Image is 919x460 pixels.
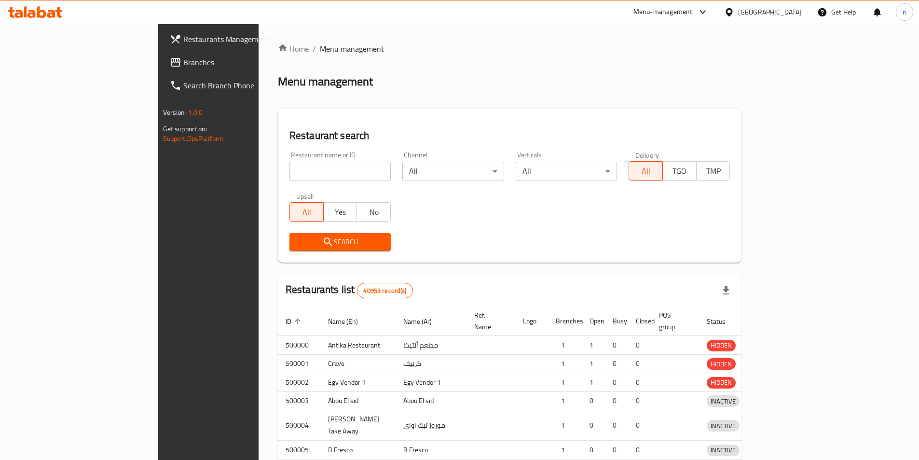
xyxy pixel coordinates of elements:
[289,128,730,143] h2: Restaurant search
[183,80,304,91] span: Search Branch Phone
[633,6,693,18] div: Menu-management
[328,316,370,327] span: Name (En)
[162,28,312,51] a: Restaurants Management
[582,391,605,410] td: 0
[396,410,466,441] td: موروز تيك اواي
[278,43,742,55] nav: breadcrumb
[667,164,693,178] span: TGO
[403,316,444,327] span: Name (Ar)
[320,336,396,355] td: Antika Restaurant
[635,152,659,158] label: Delivery
[548,307,582,336] th: Branches
[402,162,504,181] div: All
[696,161,730,181] button: TMP
[582,307,605,336] th: Open
[396,354,466,373] td: كرييف
[320,441,396,460] td: B Fresco
[188,106,203,119] span: 1.0.0
[903,7,906,17] span: n
[700,164,727,178] span: TMP
[515,307,548,336] th: Logo
[707,420,740,432] span: INACTIVE
[707,445,740,456] span: INACTIVE
[707,395,740,407] div: INACTIVE
[328,205,354,219] span: Yes
[516,162,617,181] div: All
[396,391,466,410] td: Abou El sid
[628,307,651,336] th: Closed
[357,202,391,222] button: No
[707,359,736,370] span: HIDDEN
[659,309,687,333] span: POS group
[320,354,396,373] td: Crave
[548,441,582,460] td: 1
[320,410,396,441] td: [PERSON_NAME] Take Away
[662,161,697,181] button: TGO
[582,441,605,460] td: 0
[297,236,383,248] span: Search
[320,43,384,55] span: Menu management
[296,193,314,199] label: Upsell
[289,233,391,251] button: Search
[548,336,582,355] td: 1
[633,164,659,178] span: All
[163,123,207,135] span: Get support on:
[474,309,504,333] span: Ref. Name
[582,373,605,392] td: 1
[396,336,466,355] td: مطعم أنتيكا
[548,354,582,373] td: 1
[357,283,412,298] div: Total records count
[628,391,651,410] td: 0
[548,391,582,410] td: 1
[605,410,628,441] td: 0
[548,373,582,392] td: 1
[163,132,224,145] a: Support.OpsPlatform
[582,336,605,355] td: 1
[605,336,628,355] td: 0
[313,43,316,55] li: /
[707,316,738,327] span: Status
[289,162,391,181] input: Search for restaurant name or ID..
[294,205,320,219] span: All
[605,354,628,373] td: 0
[738,7,802,17] div: [GEOGRAPHIC_DATA]
[628,441,651,460] td: 0
[320,391,396,410] td: Abou El sid
[605,441,628,460] td: 0
[183,33,304,45] span: Restaurants Management
[289,202,324,222] button: All
[286,316,304,327] span: ID
[707,396,740,407] span: INACTIVE
[707,445,740,456] div: INACTIVE
[605,373,628,392] td: 0
[162,51,312,74] a: Branches
[628,410,651,441] td: 0
[396,373,466,392] td: Egy Vendor 1
[357,286,412,295] span: 40953 record(s)
[629,161,663,181] button: All
[628,354,651,373] td: 0
[183,56,304,68] span: Branches
[548,410,582,441] td: 1
[628,373,651,392] td: 0
[323,202,357,222] button: Yes
[163,106,187,119] span: Version:
[707,340,736,351] span: HIDDEN
[628,336,651,355] td: 0
[278,74,373,89] h2: Menu management
[582,354,605,373] td: 1
[320,373,396,392] td: Egy Vendor 1
[361,205,387,219] span: No
[162,74,312,97] a: Search Branch Phone
[582,410,605,441] td: 0
[605,391,628,410] td: 0
[605,307,628,336] th: Busy
[286,282,413,298] h2: Restaurants list
[396,441,466,460] td: B Fresco
[714,279,738,302] div: Export file
[707,377,736,388] span: HIDDEN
